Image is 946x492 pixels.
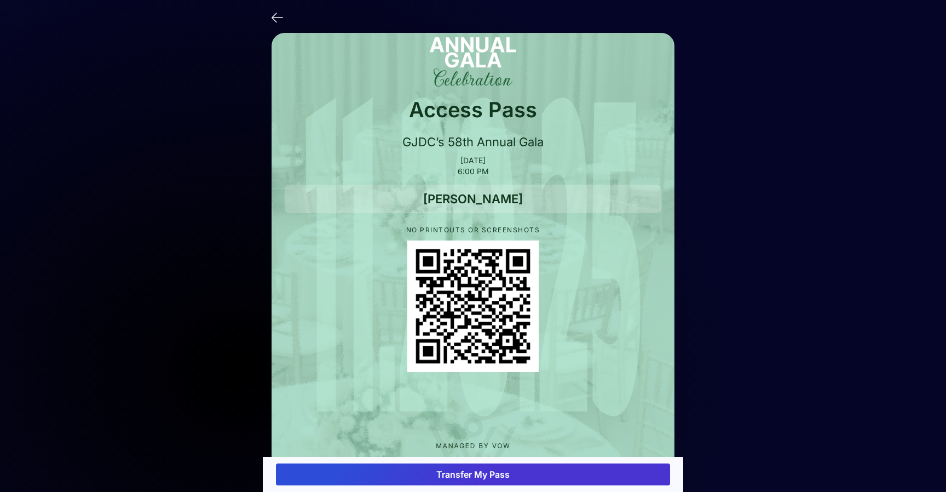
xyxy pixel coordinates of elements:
[276,464,670,485] button: Transfer My Pass
[407,241,539,372] div: QR Code
[285,134,661,150] p: GJDC’s 58th Annual Gala
[285,167,661,176] p: 6:00 PM
[285,156,661,165] p: [DATE]
[285,94,661,125] p: Access Pass
[285,185,661,213] div: [PERSON_NAME]
[285,226,661,234] p: NO PRINTOUTS OR SCREENSHOTS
